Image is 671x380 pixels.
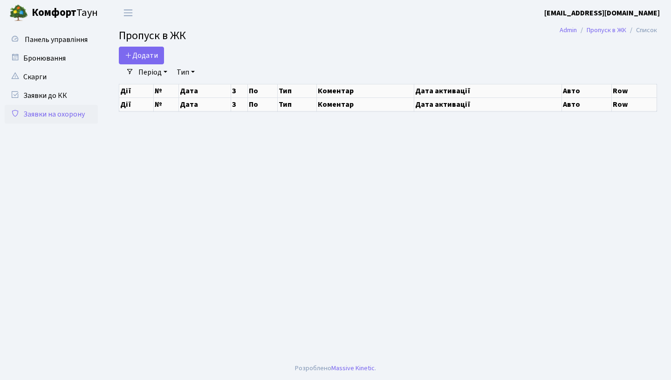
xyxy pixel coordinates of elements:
th: Авто [561,97,611,111]
span: Таун [32,5,98,21]
th: Row [611,84,657,97]
th: Дата [178,97,231,111]
span: Пропуск в ЖК [119,28,186,44]
th: Дата активації [414,97,562,111]
th: Коментар [316,97,414,111]
a: Скарги [5,68,98,86]
a: Заявки до КК [5,86,98,105]
b: [EMAIL_ADDRESS][DOMAIN_NAME] [544,8,660,18]
a: [EMAIL_ADDRESS][DOMAIN_NAME] [544,7,660,19]
a: Панель управління [5,30,98,49]
a: Період [135,64,171,80]
a: Заявки на охорону [5,105,98,124]
a: Бронювання [5,49,98,68]
div: Розроблено . [295,363,376,373]
li: Список [626,25,657,35]
b: Комфорт [32,5,76,20]
th: Дата активації [414,84,562,97]
th: Дії [119,97,154,111]
th: Авто [561,84,611,97]
a: Admin [560,25,577,35]
th: № [154,97,179,111]
nav: breadcrumb [546,21,671,40]
th: Row [611,97,657,111]
span: Додати [125,50,158,61]
a: Додати [119,47,164,64]
button: Переключити навігацію [116,5,140,21]
th: Дії [119,84,154,97]
th: По [247,97,277,111]
th: З [231,84,247,97]
th: Коментар [316,84,414,97]
a: Massive Kinetic [331,363,375,373]
th: З [231,97,247,111]
th: Тип [277,84,316,97]
th: Тип [277,97,316,111]
img: logo.png [9,4,28,22]
th: По [247,84,277,97]
a: Тип [173,64,199,80]
th: Дата [178,84,231,97]
span: Панель управління [25,35,88,45]
a: Пропуск в ЖК [587,25,626,35]
th: № [154,84,179,97]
